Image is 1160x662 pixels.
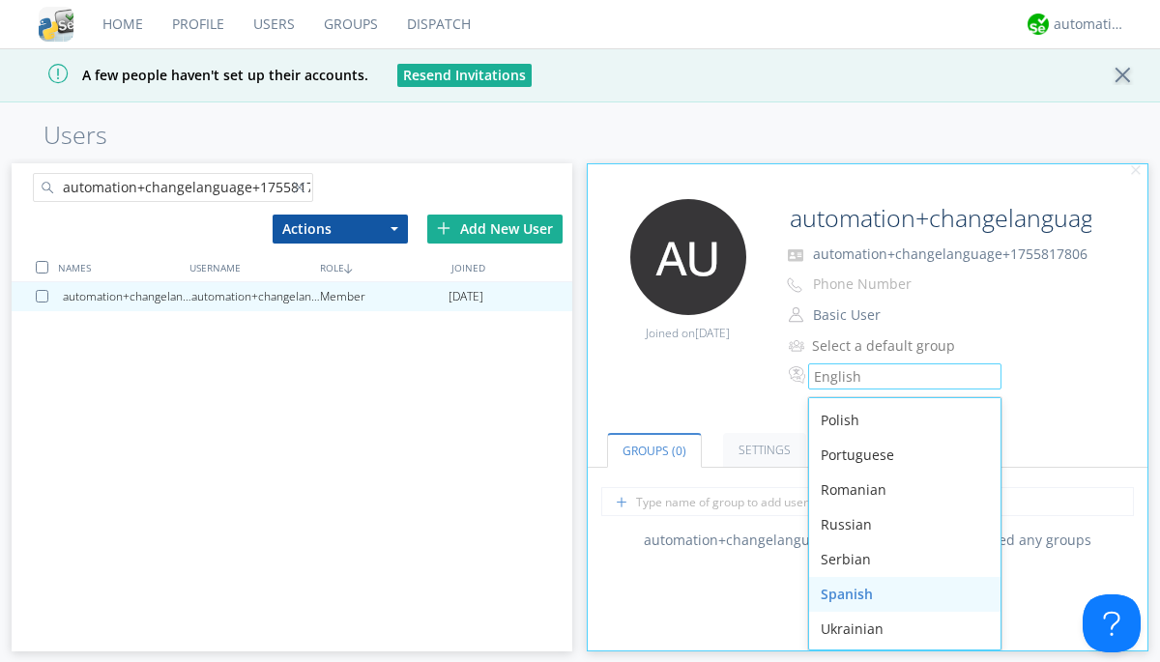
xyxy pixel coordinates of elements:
[437,221,450,235] img: plus.svg
[12,282,572,311] a: automation+changelanguage+1755817806automation+changelanguage+1755817806Member[DATE]
[607,433,702,468] a: Groups (0)
[1129,164,1143,178] img: cancel.svg
[1028,14,1049,35] img: d2d01cd9b4174d08988066c6d424eccd
[646,325,730,341] span: Joined on
[809,577,1000,612] div: Spanish
[601,487,1134,516] input: Type name of group to add user to
[789,307,803,323] img: person-outline.svg
[809,403,1000,438] div: Polish
[449,282,483,311] span: [DATE]
[1083,594,1141,652] iframe: Toggle Customer Support
[695,325,730,341] span: [DATE]
[39,7,73,42] img: cddb5a64eb264b2086981ab96f4c1ba7
[723,433,806,467] a: Settings
[315,253,446,281] div: ROLE
[273,215,408,244] button: Actions
[447,253,577,281] div: JOINED
[53,253,184,281] div: NAMES
[588,531,1148,550] div: automation+changelanguage+1755817806 has not joined any groups
[787,277,802,293] img: phone-outline.svg
[14,66,368,84] span: A few people haven't set up their accounts.
[812,336,973,356] div: Select a default group
[809,507,1000,542] div: Russian
[1054,14,1126,34] div: automation+atlas
[397,64,532,87] button: Resend Invitations
[809,438,1000,473] div: Portuguese
[185,253,315,281] div: USERNAME
[320,282,449,311] div: Member
[806,302,1000,329] button: Basic User
[814,367,973,387] div: English
[813,245,1087,263] span: automation+changelanguage+1755817806
[33,173,313,202] input: Search users
[630,199,746,315] img: 373638.png
[809,542,1000,577] div: Serbian
[782,199,1094,238] input: Name
[191,282,320,311] div: automation+changelanguage+1755817806
[809,612,1000,647] div: Ukrainian
[427,215,563,244] div: Add New User
[789,363,808,387] img: In groups with Translation enabled, this user's messages will be automatically translated to and ...
[789,332,807,359] img: icon-alert-users-thin-outline.svg
[63,282,191,311] div: automation+changelanguage+1755817806
[809,473,1000,507] div: Romanian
